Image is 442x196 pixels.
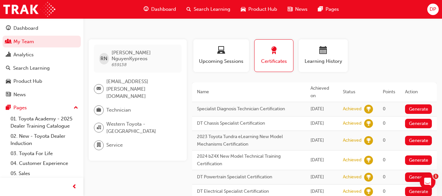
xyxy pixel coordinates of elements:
span: 0 [383,106,385,112]
span: learningRecordVerb_ACHIEVE-icon [364,119,373,128]
span: car-icon [241,5,246,13]
span: Thu Mar 21 2024 16:41:47 GMT+1100 (Australian Eastern Daylight Time) [310,137,324,143]
span: Product Hub [248,6,277,13]
td: 2024 bZ4X New Model Technical Training Certification [192,151,306,170]
div: News [13,91,26,98]
span: RN [100,55,107,62]
td: DT Powertrain Specialist Certification [192,170,306,185]
a: News [3,89,81,101]
th: Name [192,82,306,102]
td: 2023 Toyota Tundra eLearning New Model Mechanisms Certification [192,131,306,151]
span: award-icon [270,46,278,55]
span: learningRecordVerb_ACHIEVE-icon [364,136,373,145]
span: Learning History [304,58,343,65]
span: Service [106,141,123,149]
button: Learning History [299,39,348,72]
div: Achieved [343,188,362,195]
button: Certificates [254,39,293,72]
div: Achieved [343,106,362,112]
span: news-icon [288,5,292,13]
a: Dashboard [3,22,81,34]
span: search-icon [186,5,191,13]
span: Dashboard [151,6,176,13]
a: 01. Toyota Academy - 2025 Dealer Training Catalogue [8,114,81,131]
span: prev-icon [72,183,77,191]
a: guage-iconDashboard [138,3,181,16]
td: Specialist Diagnosis Technician Certification [192,102,306,116]
span: Western Toyota - [GEOGRAPHIC_DATA] [106,120,176,135]
button: Generate [405,155,432,165]
span: learningRecordVerb_ACHIEVE-icon [364,187,373,196]
span: chart-icon [6,52,11,58]
div: Pages [13,104,27,112]
span: car-icon [6,79,11,84]
span: Pages [326,6,339,13]
span: learningRecordVerb_ACHIEVE-icon [364,105,373,114]
a: car-iconProduct Hub [236,3,282,16]
span: Fri Sep 23 2022 00:00:00 GMT+1000 (Australian Eastern Standard Time) [310,188,324,194]
span: organisation-icon [97,123,101,132]
span: [EMAIL_ADDRESS][PERSON_NAME][DOMAIN_NAME] [106,78,176,100]
span: calendar-icon [319,46,327,55]
th: Status [338,82,378,102]
span: department-icon [97,141,101,150]
span: Thu May 02 2024 16:00:00 GMT+1000 (Australian Eastern Standard Time) [310,120,324,126]
button: Upcoming Sessions [193,39,249,72]
a: pages-iconPages [313,3,344,16]
span: laptop-icon [217,46,225,55]
button: Generate [405,104,432,114]
td: DT Chassis Specialist Certification [192,116,306,131]
span: guage-icon [6,26,11,31]
span: Certificates [259,58,288,65]
div: Search Learning [13,64,50,72]
button: Pages [3,102,81,114]
a: Search Learning [3,62,81,74]
span: 0 [383,137,385,143]
span: people-icon [6,39,11,45]
span: Technician [106,106,131,114]
span: 659138 [112,62,127,67]
span: briefcase-icon [97,106,101,115]
div: Achieved [343,137,362,144]
iframe: Intercom live chat [420,174,435,189]
th: Action [400,82,437,102]
span: DP [430,6,436,13]
span: Mon Mar 11 2024 19:35:17 GMT+1100 (Australian Eastern Daylight Time) [310,157,324,163]
button: Generate [405,172,432,182]
span: pages-icon [6,105,11,111]
span: email-icon [97,85,101,93]
span: Search Learning [194,6,230,13]
span: 0 [383,174,385,180]
div: Dashboard [13,25,38,32]
div: Achieved [343,157,362,163]
a: My Team [3,36,81,48]
button: Generate [405,136,432,145]
div: Achieved [343,120,362,127]
div: Achieved [343,174,362,180]
span: up-icon [74,104,78,112]
span: learningRecordVerb_ACHIEVE-icon [364,173,373,182]
span: 0 [383,188,385,194]
span: guage-icon [144,5,149,13]
a: Analytics [3,49,81,61]
span: News [295,6,308,13]
button: DP [427,4,439,15]
button: Generate [405,119,432,128]
button: DashboardMy TeamAnalyticsSearch LearningProduct HubNews [3,21,81,102]
a: 03. Toyota For Life [8,149,81,159]
img: Trak [3,2,55,17]
span: news-icon [6,92,11,98]
span: pages-icon [318,5,323,13]
span: 1 [433,174,438,179]
th: Points [378,82,400,102]
span: 0 [383,120,385,126]
span: learningRecordVerb_ACHIEVE-icon [364,156,373,165]
a: 05. Sales [8,169,81,179]
div: Product Hub [13,78,42,85]
span: Thu May 02 2024 16:00:00 GMT+1000 (Australian Eastern Standard Time) [310,106,324,112]
span: Upcoming Sessions [198,58,244,65]
span: [PERSON_NAME] NguyenKypreos [112,50,176,62]
span: search-icon [6,65,10,71]
span: 0 [383,157,385,163]
a: search-iconSearch Learning [181,3,236,16]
